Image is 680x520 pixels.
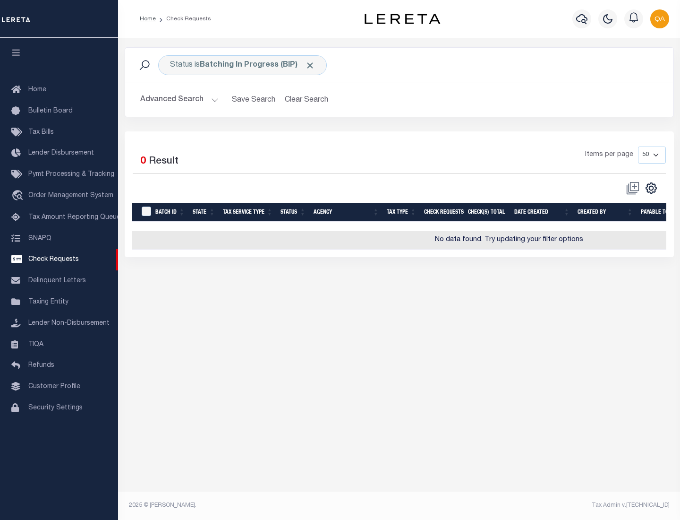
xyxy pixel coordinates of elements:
th: State: activate to sort column ascending [189,203,219,222]
span: Order Management System [28,192,113,199]
span: Pymt Processing & Tracking [28,171,114,178]
b: Batching In Progress (BIP) [200,61,315,69]
span: Taxing Entity [28,299,68,305]
span: Click to Remove [305,61,315,70]
th: Status: activate to sort column ascending [277,203,310,222]
button: Clear Search [281,91,332,109]
div: Tax Admin v.[TECHNICAL_ID] [406,501,670,510]
th: Tax Service Type: activate to sort column ascending [219,203,277,222]
span: Security Settings [28,405,83,411]
span: Items per page [585,150,633,160]
span: Lender Non-Disbursement [28,320,110,327]
th: Check Requests [420,203,464,222]
li: Check Requests [156,15,211,23]
div: 2025 © [PERSON_NAME]. [122,501,399,510]
img: svg+xml;base64,PHN2ZyB4bWxucz0iaHR0cDovL3d3dy53My5vcmcvMjAwMC9zdmciIHBvaW50ZXItZXZlbnRzPSJub25lIi... [650,9,669,28]
span: Check Requests [28,256,79,263]
div: Status is [158,55,327,75]
a: Home [140,16,156,22]
img: logo-dark.svg [365,14,440,24]
th: Agency: activate to sort column ascending [310,203,383,222]
th: Created By: activate to sort column ascending [574,203,637,222]
span: TIQA [28,341,43,347]
span: Delinquent Letters [28,277,86,284]
span: SNAPQ [28,235,51,242]
span: Customer Profile [28,383,80,390]
th: Date Created: activate to sort column ascending [510,203,574,222]
span: Tax Bills [28,129,54,136]
button: Save Search [226,91,281,109]
span: 0 [140,156,146,166]
th: Check(s) Total [464,203,510,222]
button: Advanced Search [140,91,219,109]
span: Lender Disbursement [28,150,94,156]
span: Refunds [28,362,54,369]
span: Tax Amount Reporting Queue [28,214,120,221]
span: Bulletin Board [28,108,73,114]
i: travel_explore [11,190,26,202]
th: Batch Id: activate to sort column ascending [152,203,189,222]
th: Tax Type: activate to sort column ascending [383,203,420,222]
label: Result [149,154,178,169]
span: Home [28,87,46,93]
